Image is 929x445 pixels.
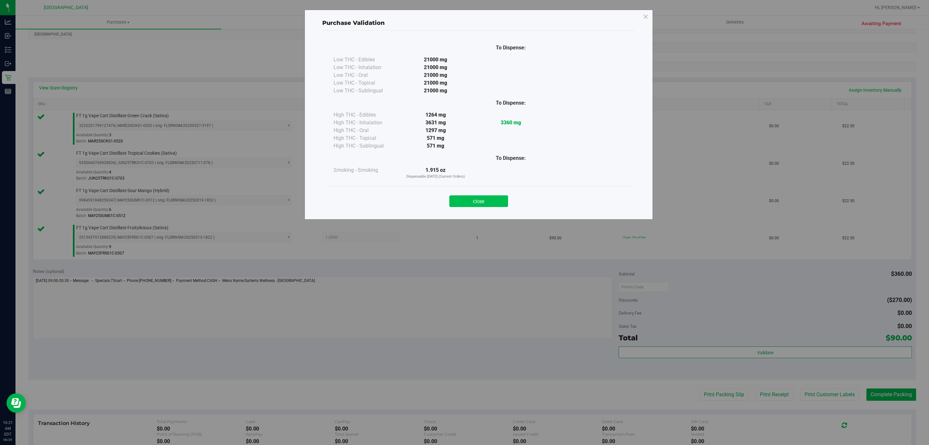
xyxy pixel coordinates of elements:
div: 1297 mg [398,127,473,134]
div: 1.915 oz [398,166,473,180]
div: Smoking - Smoking [334,166,398,174]
div: To Dispense: [473,154,548,162]
div: To Dispense: [473,44,548,52]
div: To Dispense: [473,99,548,107]
div: 21000 mg [398,71,473,79]
strong: 3360 mg [501,119,521,126]
p: Dispensable [DATE] (Current Orders) [398,174,473,180]
span: Purchase Validation [322,19,385,26]
div: 1264 mg [398,111,473,119]
div: High THC - Inhalation [334,119,398,127]
div: 21000 mg [398,87,473,95]
div: 571 mg [398,134,473,142]
div: 3631 mg [398,119,473,127]
div: High THC - Topical [334,134,398,142]
div: Low THC - Oral [334,71,398,79]
button: Close [449,195,508,207]
div: High THC - Oral [334,127,398,134]
div: High THC - Sublingual [334,142,398,150]
div: High THC - Edibles [334,111,398,119]
div: Low THC - Sublingual [334,87,398,95]
div: 21000 mg [398,64,473,71]
div: Low THC - Edibles [334,56,398,64]
iframe: Resource center [6,393,26,413]
div: 571 mg [398,142,473,150]
div: 21000 mg [398,56,473,64]
div: Low THC - Inhalation [334,64,398,71]
div: 21000 mg [398,79,473,87]
div: Low THC - Topical [334,79,398,87]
